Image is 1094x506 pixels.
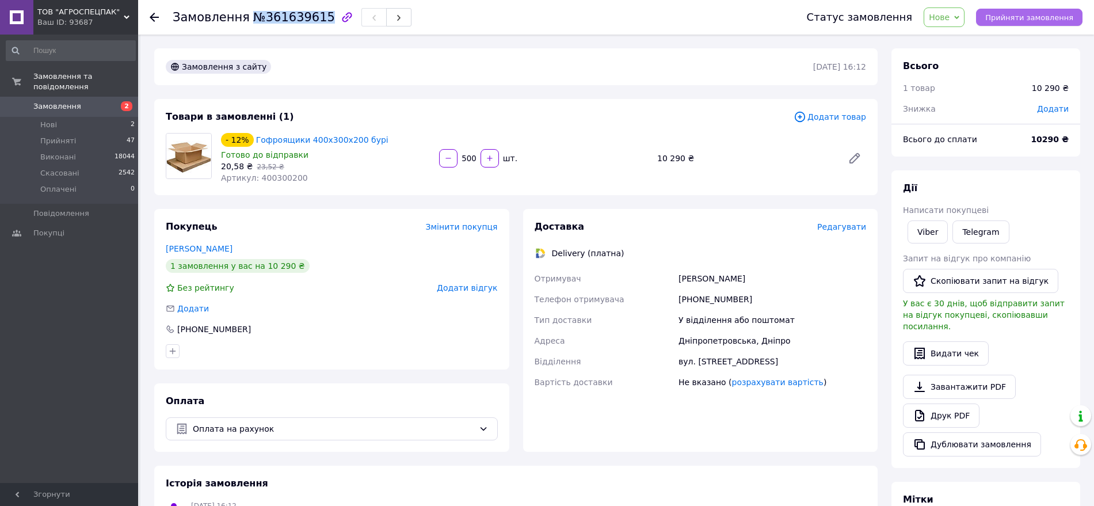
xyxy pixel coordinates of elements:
button: Скопіювати запит на відгук [903,269,1058,293]
span: 47 [127,136,135,146]
span: Відділення [535,357,581,366]
span: Змінити покупця [426,222,498,231]
span: Запит на відгук про компанію [903,254,1031,263]
span: Прийняти замовлення [985,13,1073,22]
div: 10 290 ₴ [653,150,838,166]
span: Додати [177,304,209,313]
span: Доставка [535,221,585,232]
span: Написати покупцеві [903,206,989,215]
a: Друк PDF [903,404,979,428]
span: Замовлення [173,10,250,24]
span: 20,58 ₴ [221,162,253,171]
button: Видати чек [903,341,989,366]
input: Пошук [6,40,136,61]
span: Знижка [903,104,936,113]
div: Дніпропетровська, Дніпро [676,330,868,351]
span: Товари в замовленні (1) [166,111,294,122]
span: 2 [131,120,135,130]
span: Скасовані [40,168,79,178]
div: 1 замовлення у вас на 10 290 ₴ [166,259,310,273]
span: 2542 [119,168,135,178]
span: Адреса [535,336,565,345]
div: У відділення або поштомат [676,310,868,330]
div: Статус замовлення [807,12,913,23]
span: 1 товар [903,83,935,93]
span: Оплачені [40,184,77,195]
a: розрахувати вартість [732,378,824,387]
span: Оплата на рахунок [193,423,474,435]
a: Telegram [952,220,1009,244]
span: Редагувати [817,222,866,231]
div: Не вказано ( ) [676,372,868,393]
button: Дублювати замовлення [903,432,1041,456]
span: Готово до відправки [221,150,308,159]
div: 10 290 ₴ [1032,82,1069,94]
div: - 12% [221,133,254,147]
span: Нове [929,13,950,22]
div: [PHONE_NUMBER] [676,289,868,310]
b: 10290 ₴ [1031,135,1069,144]
span: Замовлення [33,101,81,112]
a: Завантажити PDF [903,375,1016,399]
a: Гофроящики 400х300х200 бурі [256,135,388,144]
span: Дії [903,182,917,193]
span: Мітки [903,494,933,505]
div: [PERSON_NAME] [676,268,868,289]
button: Прийняти замовлення [976,9,1082,26]
time: [DATE] 16:12 [813,62,866,71]
div: Ваш ID: 93687 [37,17,138,28]
span: Покупці [33,228,64,238]
span: У вас є 30 днів, щоб відправити запит на відгук покупцеві, скопіювавши посилання. [903,299,1065,331]
span: Телефон отримувача [535,295,624,304]
span: Прийняті [40,136,76,146]
span: Вартість доставки [535,378,613,387]
span: Всього [903,60,939,71]
div: [PHONE_NUMBER] [176,324,252,335]
span: Замовлення та повідомлення [33,71,138,92]
span: Без рейтингу [177,283,234,292]
span: Повідомлення [33,208,89,219]
span: 2 [121,101,132,111]
span: Тип доставки [535,315,592,325]
span: Отримувач [535,274,581,283]
span: 0 [131,184,135,195]
span: Виконані [40,152,76,162]
span: 18044 [115,152,135,162]
span: 23,52 ₴ [257,163,284,171]
a: Редагувати [843,147,866,170]
div: шт. [500,153,519,164]
div: Повернутися назад [150,12,159,23]
span: Додати відгук [437,283,497,292]
a: Viber [908,220,948,244]
span: Історія замовлення [166,478,268,489]
a: [PERSON_NAME] [166,244,232,253]
span: Покупець [166,221,218,232]
span: Додати товар [794,111,866,123]
span: Нові [40,120,57,130]
span: Всього до сплати [903,135,977,144]
span: Додати [1037,104,1069,113]
span: Оплата [166,395,204,406]
div: Delivery (платна) [549,248,627,259]
div: вул. [STREET_ADDRESS] [676,351,868,372]
span: ТОВ "АГРОСПЕЦПАК" [37,7,124,17]
img: Гофроящики 400х300х200 бурі [166,134,211,178]
div: Замовлення з сайту [166,60,271,74]
span: Артикул: 400300200 [221,173,308,182]
span: №361639615 [253,10,335,24]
